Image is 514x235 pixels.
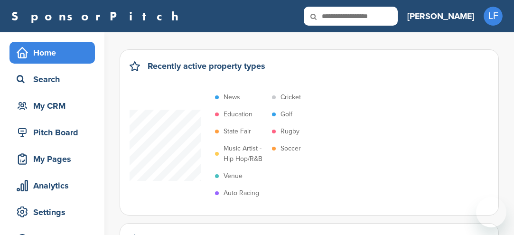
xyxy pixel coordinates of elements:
[280,143,301,154] p: Soccer
[476,197,506,227] iframe: Button to launch messaging window
[9,42,95,64] a: Home
[280,126,299,137] p: Rugby
[14,124,95,141] div: Pitch Board
[14,44,95,61] div: Home
[484,7,503,26] span: LF
[9,148,95,170] a: My Pages
[224,126,251,137] p: State Fair
[9,175,95,197] a: Analytics
[11,10,185,22] a: SponsorPitch
[14,150,95,168] div: My Pages
[9,68,95,90] a: Search
[14,97,95,114] div: My CRM
[407,9,474,23] h3: [PERSON_NAME]
[224,143,267,164] p: Music Artist - Hip Hop/R&B
[14,204,95,221] div: Settings
[9,95,95,117] a: My CRM
[148,59,265,73] h2: Recently active property types
[280,109,292,120] p: Golf
[224,92,240,103] p: News
[9,122,95,143] a: Pitch Board
[224,171,243,181] p: Venue
[14,177,95,194] div: Analytics
[224,188,259,198] p: Auto Racing
[280,92,301,103] p: Cricket
[9,201,95,223] a: Settings
[14,71,95,88] div: Search
[224,109,252,120] p: Education
[407,6,474,27] a: [PERSON_NAME]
